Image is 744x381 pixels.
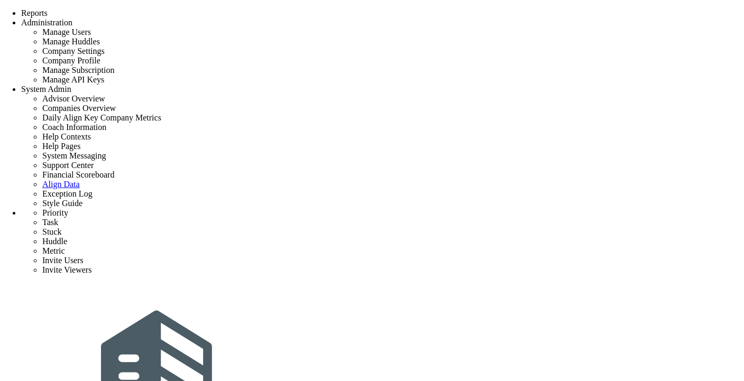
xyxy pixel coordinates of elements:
a: Align Data [42,180,80,189]
span: Exception Log [42,189,93,198]
span: Invite Viewers [42,265,91,274]
span: Support Center [42,161,94,170]
span: Task [42,218,58,227]
span: Companies Overview [42,104,116,113]
span: Invite Users [42,256,84,265]
span: Metric [42,246,65,255]
span: Huddle [42,237,67,246]
span: Manage API Keys [42,75,104,84]
span: Manage Huddles [42,37,100,46]
span: System Admin [21,85,71,94]
span: Financial Scoreboard [42,170,114,179]
span: Daily Align Key Company Metrics [42,113,161,122]
span: Manage Users [42,27,91,36]
span: Style Guide [42,199,82,208]
span: Help Pages [42,142,80,151]
span: Company Profile [42,56,100,65]
span: Advisor Overview [42,94,105,103]
span: Administration [21,18,72,27]
span: Manage Subscription [42,66,114,75]
span: Reports [21,8,48,17]
span: System Messaging [42,151,106,160]
span: Coach Information [42,123,106,132]
span: Stuck [42,227,61,236]
span: Priority [42,208,68,217]
span: Company Settings [42,47,105,55]
span: Help Contexts [42,132,91,141]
